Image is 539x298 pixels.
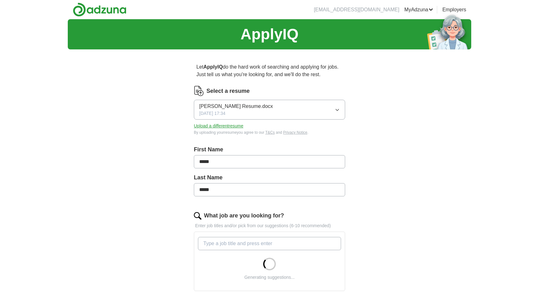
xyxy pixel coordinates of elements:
[199,110,225,117] span: [DATE] 17:34
[194,145,345,154] label: First Name
[244,274,295,281] div: Generating suggestions...
[194,86,204,96] img: CV Icon
[203,64,223,70] strong: ApplyIQ
[241,23,298,46] h1: ApplyIQ
[404,6,433,14] a: MyAdzuna
[265,130,275,135] a: T&Cs
[194,212,201,220] img: search.png
[199,103,273,110] span: [PERSON_NAME] Resume.docx
[283,130,307,135] a: Privacy Notice
[73,3,126,17] img: Adzuna logo
[194,123,243,129] button: Upload a differentresume
[198,237,341,250] input: Type a job title and press enter
[314,6,399,14] li: [EMAIL_ADDRESS][DOMAIN_NAME]
[194,100,345,120] button: [PERSON_NAME] Resume.docx[DATE] 17:34
[194,130,345,135] div: By uploading your resume you agree to our and .
[204,211,284,220] label: What job are you looking for?
[194,61,345,81] p: Let do the hard work of searching and applying for jobs. Just tell us what you're looking for, an...
[442,6,466,14] a: Employers
[194,173,345,182] label: Last Name
[206,87,250,95] label: Select a resume
[194,222,345,229] p: Enter job titles and/or pick from our suggestions (6-10 recommended)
